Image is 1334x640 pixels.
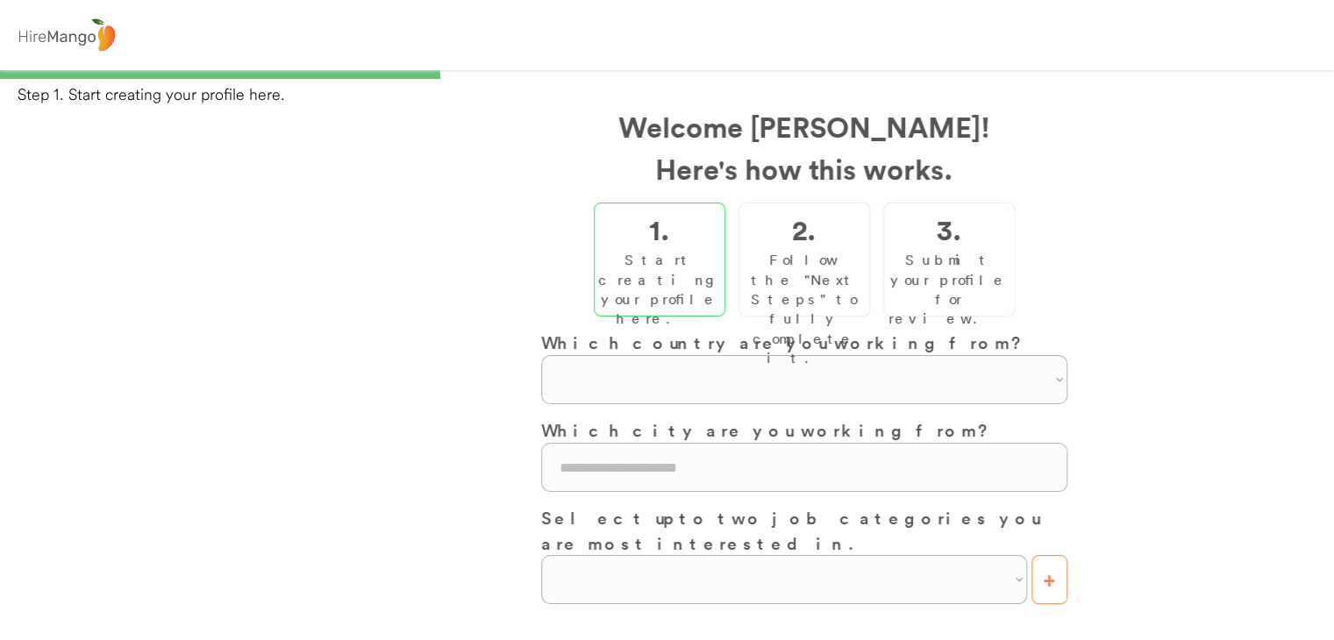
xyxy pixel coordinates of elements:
[888,250,1009,329] div: Submit your profile for review.
[4,70,1330,79] div: 33%
[541,330,1067,355] h3: Which country are you working from?
[541,505,1067,555] h3: Select up to two job categories you are most interested in.
[744,250,865,367] div: Follow the "Next Steps" to fully complete it.
[937,208,961,250] h2: 3.
[598,250,721,329] div: Start creating your profile here.
[1031,555,1067,604] button: +
[18,83,1334,105] div: Step 1. Start creating your profile here.
[792,208,816,250] h2: 2.
[649,208,669,250] h2: 1.
[541,105,1067,189] h2: Welcome [PERSON_NAME]! Here's how this works.
[13,15,120,56] img: logo%20-%20hiremango%20gray.png
[541,417,1067,443] h3: Which city are you working from?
